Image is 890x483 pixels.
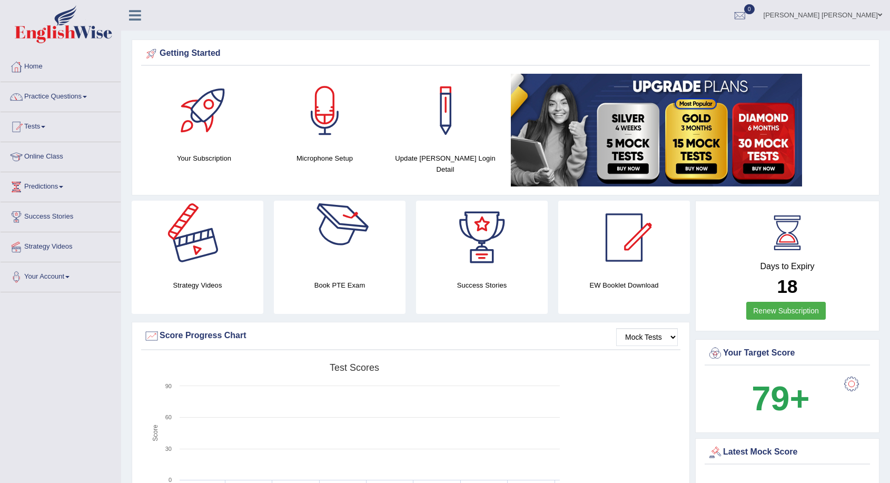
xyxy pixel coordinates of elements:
[707,262,867,271] h4: Days to Expiry
[1,262,121,289] a: Your Account
[707,445,867,460] div: Latest Mock Score
[1,202,121,229] a: Success Stories
[1,112,121,139] a: Tests
[751,379,809,418] b: 79+
[270,153,380,164] h4: Microphone Setup
[144,46,867,62] div: Getting Started
[274,280,406,291] h4: Book PTE Exam
[390,153,500,175] h4: Update [PERSON_NAME] Login Detail
[744,4,755,14] span: 0
[1,142,121,169] a: Online Class
[1,232,121,259] a: Strategy Videos
[144,328,678,344] div: Score Progress Chart
[777,276,798,297] b: 18
[132,280,263,291] h4: Strategy Videos
[149,153,259,164] h4: Your Subscription
[558,280,690,291] h4: EW Booklet Download
[165,383,172,389] text: 90
[152,425,159,441] tspan: Score
[511,74,802,186] img: small5.jpg
[746,302,826,320] a: Renew Subscription
[1,52,121,78] a: Home
[416,280,548,291] h4: Success Stories
[330,362,379,373] tspan: Test scores
[165,446,172,452] text: 30
[165,414,172,420] text: 60
[1,172,121,199] a: Predictions
[707,346,867,361] div: Your Target Score
[1,82,121,109] a: Practice Questions
[169,477,172,483] text: 0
